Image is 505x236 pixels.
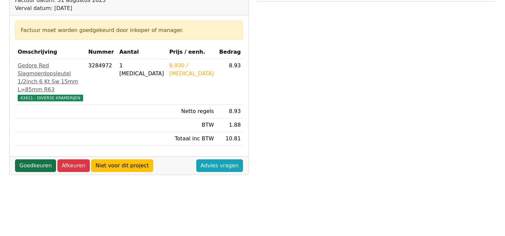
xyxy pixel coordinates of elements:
th: Nummer [86,45,117,59]
a: Afkeuren [57,159,90,172]
td: 3284972 [86,59,117,105]
td: Totaal inc BTW [167,132,217,146]
a: Gedore Red Slagmoerdopsleutel 1/2inch 6 Kt Sw 15mm L=85mm R6343411 - DIVERSE KRAMERIJEN [18,62,83,102]
a: Niet voor dit project [91,159,153,172]
div: 8.930 / [MEDICAL_DATA] [169,62,214,78]
a: Goedkeuren [15,159,56,172]
th: Aantal [116,45,167,59]
div: Verval datum: [DATE] [15,4,146,12]
td: Netto regels [167,105,217,118]
td: BTW [167,118,217,132]
td: 1.88 [217,118,244,132]
th: Prijs / eenh. [167,45,217,59]
td: 8.93 [217,105,244,118]
a: Advies vragen [196,159,243,172]
div: Factuur moet worden goedgekeurd door inkoper of manager. [21,26,237,34]
td: 10.81 [217,132,244,146]
th: Omschrijving [15,45,86,59]
div: Gedore Red Slagmoerdopsleutel 1/2inch 6 Kt Sw 15mm L=85mm R63 [18,62,83,94]
td: 8.93 [217,59,244,105]
span: 43411 - DIVERSE KRAMERIJEN [18,95,83,101]
div: 1 [MEDICAL_DATA] [119,62,164,78]
th: Bedrag [217,45,244,59]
